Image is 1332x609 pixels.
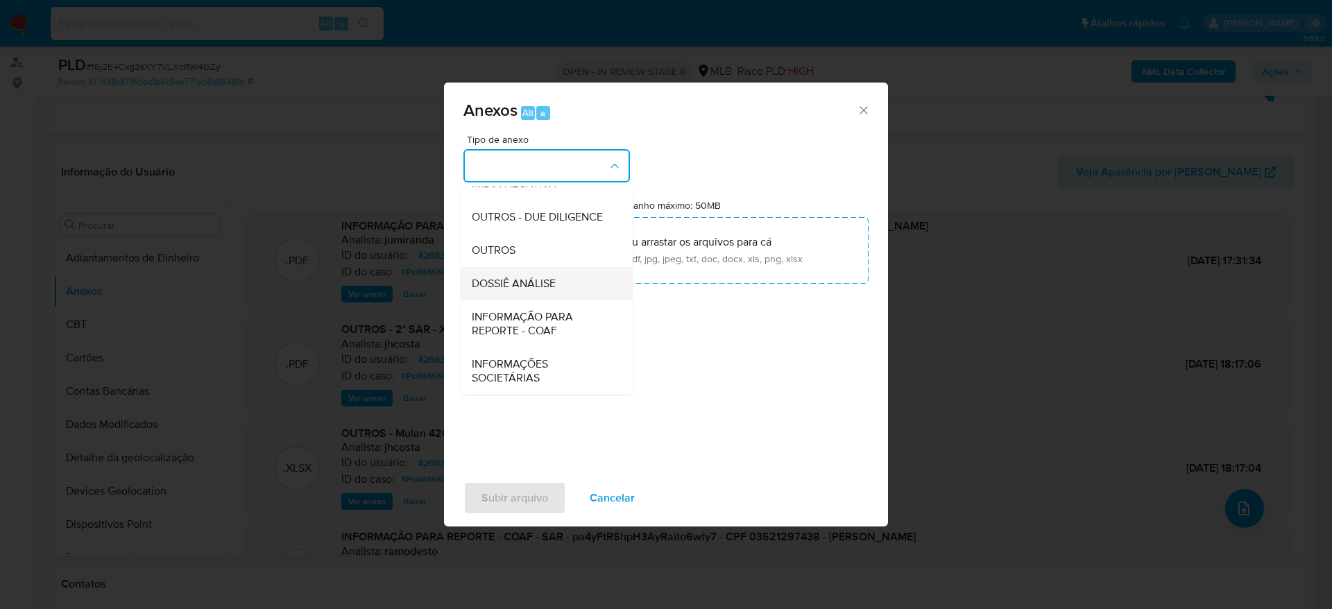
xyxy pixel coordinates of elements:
label: Tamanho máximo: 50MB [616,199,721,212]
span: Alt [522,106,533,119]
span: Cancelar [590,483,635,513]
ul: Tipo de anexo [461,1,633,395]
span: INFORMAÇÕES SOCIETÁRIAS [472,357,613,385]
span: MIDIA NEGATIVA [472,177,556,191]
span: OUTROS - DUE DILIGENCE [472,210,603,224]
button: Fechar [857,103,869,116]
span: a [540,106,545,119]
span: Tipo de anexo [467,135,633,144]
span: DOSSIÊ ANÁLISE [472,277,556,291]
span: INFORMAÇÃO PARA REPORTE - COAF [472,310,613,338]
button: Cancelar [572,481,653,515]
span: Anexos [463,98,518,122]
span: OUTROS [472,243,515,257]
